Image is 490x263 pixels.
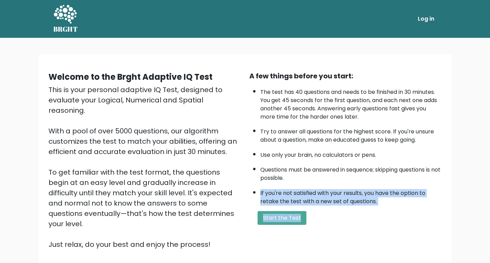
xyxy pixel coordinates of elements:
[260,186,442,206] li: If you're not satisfied with your results, you have the option to retake the test with a new set ...
[260,85,442,121] li: The test has 40 questions and needs to be finished in 30 minutes. You get 45 seconds for the firs...
[260,162,442,182] li: Questions must be answered in sequence; skipping questions is not possible.
[260,124,442,144] li: Try to answer all questions for the highest score. If you're unsure about a question, make an edu...
[249,71,442,81] div: A few things before you start:
[53,25,78,33] h5: BRGHT
[258,211,306,225] button: Start the Test
[48,71,213,83] b: Welcome to the Brght Adaptive IQ Test
[415,12,437,26] a: Log in
[260,147,442,159] li: Use only your brain, no calculators or pens.
[53,3,78,35] a: BRGHT
[48,85,241,250] div: This is your personal adaptive IQ Test, designed to evaluate your Logical, Numerical and Spatial ...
